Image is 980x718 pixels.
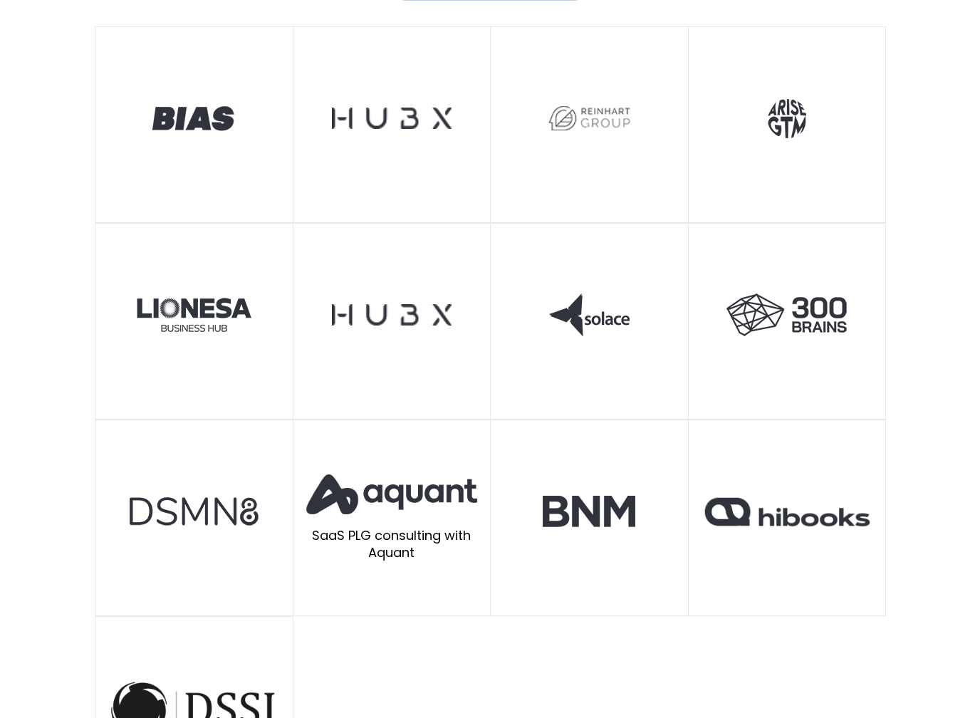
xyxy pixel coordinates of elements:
a: dsmn8 overlay [95,420,293,616]
a: HubX Capital-1 [293,27,491,223]
p: SaaS PLG consulting with Aquant [306,527,478,562]
img: 300_logo-1 [726,293,847,336]
img: HubX Capital-1 [332,108,452,129]
a: reinhart small [491,27,688,223]
img: hibooks-logo-grey [702,494,873,529]
a: solace logo [491,224,688,420]
a: BNM Grey logo [491,420,688,616]
img: HubX Capital-1 [332,304,452,326]
img: dsmn8 overlay [130,496,259,527]
a: BIAS Logo grey [95,27,293,223]
img: reinhart small [545,100,634,136]
img: BIAS Logo grey [150,103,239,134]
img: Aquant-logo@2x [306,474,478,514]
img: grey-logo-lioneasbh [136,293,252,336]
a: 300_logo-1 [689,224,886,420]
a: Aquant-logo@2x SaaS PLG consulting with Aquant [293,420,491,616]
img: solace logo [549,293,630,336]
a: ARISE GTM logo grey [689,27,886,223]
img: BNM Grey logo [543,496,635,527]
img: ARISE GTM logo grey [768,99,806,138]
a: hibooks-logo-grey [689,420,886,616]
a: grey-logo-lioneasbh [95,224,293,420]
a: HubX Capital-1 [293,224,491,420]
